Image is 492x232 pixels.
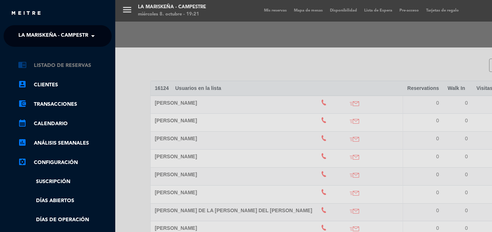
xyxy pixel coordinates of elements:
a: calendar_monthCalendario [18,119,112,128]
i: assessment [18,138,27,147]
i: settings_applications [18,158,27,166]
i: account_balance_wallet [18,99,27,108]
i: calendar_month [18,119,27,127]
a: Días de Operación [18,216,112,224]
a: Días abiertos [18,197,112,205]
img: MEITRE [11,11,41,16]
a: Configuración [18,158,112,167]
a: Suscripción [18,178,112,186]
a: account_balance_walletTransacciones [18,100,112,109]
i: chrome_reader_mode [18,60,27,69]
span: La Mariskeña - Campestre [18,28,91,44]
a: account_boxClientes [18,81,112,89]
a: assessmentANÁLISIS SEMANALES [18,139,112,147]
a: chrome_reader_modeListado de Reservas [18,61,112,70]
i: account_box [18,80,27,88]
